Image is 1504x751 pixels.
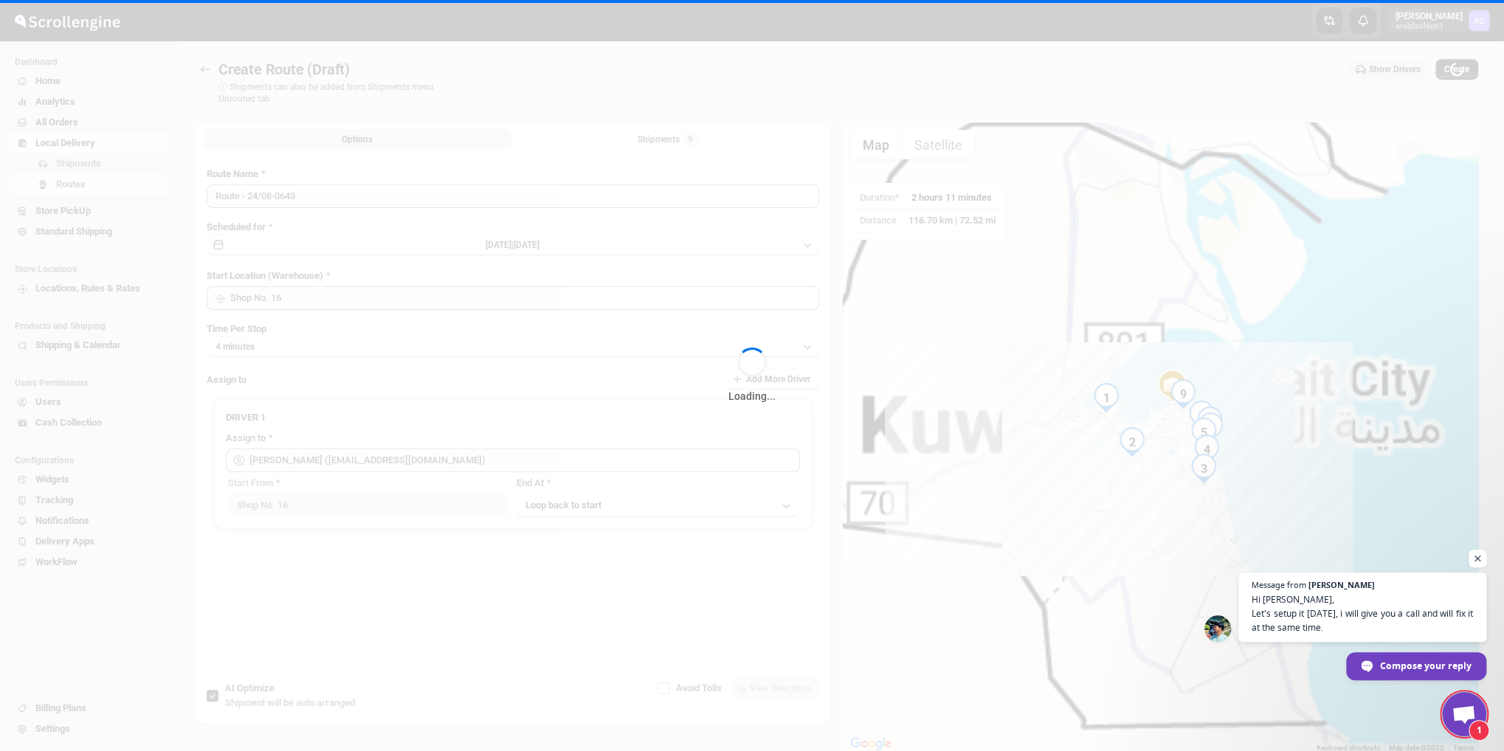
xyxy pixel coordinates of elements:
span: Message from [1252,581,1306,589]
span: Compose your reply [1380,653,1472,679]
span: Hi [PERSON_NAME], Let's setup it [DATE], i will give you a call and will fix it at the same time. [1252,592,1473,634]
span: 1 [1469,720,1489,741]
span: [PERSON_NAME] [1308,581,1375,589]
a: Open chat [1442,692,1486,736]
span: Loading... [728,389,776,404]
